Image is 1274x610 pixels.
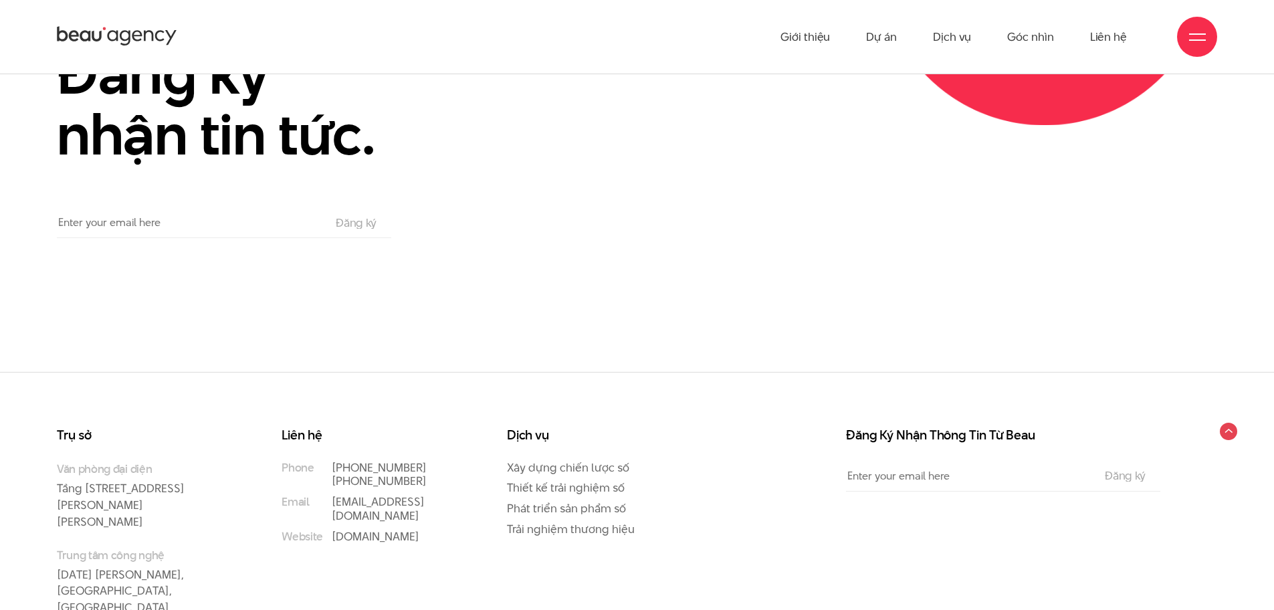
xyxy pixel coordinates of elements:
input: Đăng ký [332,217,381,229]
small: Website [282,530,323,544]
a: [PHONE_NUMBER] [332,460,427,476]
a: [DOMAIN_NAME] [332,528,419,544]
a: Phát triển sản phẩm số [507,500,626,516]
small: Phone [282,461,314,475]
h3: Đăng Ký Nhận Thông Tin Từ Beau [846,429,1160,442]
h3: Dịch vụ [507,429,678,442]
small: Trung tâm công nghệ [57,547,228,563]
input: Đăng ký [1101,470,1150,482]
a: Thiết kế trải nghiệm số [507,480,625,496]
small: Văn phòng đại diện [57,461,228,477]
h3: Liên hệ [282,429,453,442]
h2: Đăng ký nhận tin tức. [57,43,421,164]
a: Trải nghiệm thương hiệu [507,521,635,537]
input: Enter your email here [846,461,1090,491]
small: Email [282,495,309,509]
a: Xây dựng chiến lược số [507,460,629,476]
a: [PHONE_NUMBER] [332,473,427,489]
p: Tầng [STREET_ADDRESS][PERSON_NAME][PERSON_NAME] [57,461,228,530]
a: [EMAIL_ADDRESS][DOMAIN_NAME] [332,494,425,524]
input: Enter your email here [57,207,321,237]
h3: Trụ sở [57,429,228,442]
